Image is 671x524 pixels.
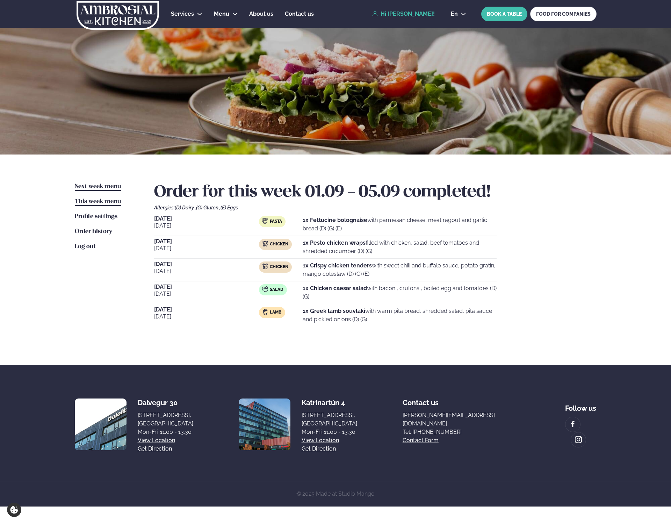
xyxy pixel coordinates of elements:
p: with bacon , crutons , boiled egg and tomatoes (D) (G) [303,284,497,301]
button: BOOK A TABLE [481,7,527,21]
span: Contact us [285,10,314,17]
p: with warm pita bread, shredded salad, pita sauce and pickled onions (D) (G) [303,307,497,324]
span: [DATE] [154,313,259,321]
span: Salad [270,287,283,293]
div: [STREET_ADDRESS], [GEOGRAPHIC_DATA] [302,411,357,428]
p: with sweet chili and buffalo sauce, potato gratin, mango coleslaw (D) (G) (E) [303,261,497,278]
div: [STREET_ADDRESS], [GEOGRAPHIC_DATA] [138,411,193,428]
a: Get direction [302,445,336,453]
img: logo [76,1,160,30]
span: Studio Mango [338,490,375,497]
span: Chicken [270,242,288,247]
img: image alt [75,399,127,450]
a: This week menu [75,198,121,206]
span: [DATE] [154,307,259,313]
a: Menu [214,10,229,18]
span: Next week menu [75,184,121,189]
span: [DATE] [154,216,259,222]
a: image alt [565,417,580,432]
span: (E) Eggs [221,205,238,210]
strong: 1x Crispy chicken tenders [303,262,372,269]
span: [DATE] [154,261,259,267]
button: en [445,11,472,17]
a: Studio Mango [337,490,375,497]
a: Order history [75,228,112,236]
p: with parmesan cheese, meat ragout and garlic bread (D) (G) (E) [303,216,497,233]
span: Chicken [270,264,288,270]
a: Services [171,10,194,18]
span: [DATE] [154,267,259,275]
strong: 1x Greek lamb souvlaki [303,308,365,314]
span: (G) Gluten , [196,205,221,210]
img: image alt [575,436,582,444]
img: chicken.svg [262,264,268,269]
img: chicken.svg [262,241,268,246]
strong: 1x Pesto chicken wraps [303,239,366,246]
span: en [451,11,458,17]
h2: Order for this week 01.09 - 05.09 completed! [154,182,597,202]
span: Log out [75,244,96,250]
div: Katrínartún 4 [302,399,357,407]
span: [DATE] [154,222,259,230]
span: [DATE] [154,239,259,244]
div: Follow us [565,399,596,412]
a: Get direction [138,445,172,453]
img: pasta.svg [262,218,268,224]
span: This week menu [75,199,121,204]
a: Next week menu [75,182,121,191]
span: (D) Dairy , [175,205,196,210]
strong: 1x Chicken caesar salad [303,285,367,292]
span: Lamb [270,310,281,315]
a: View location [302,436,339,445]
a: View location [138,436,175,445]
img: salad.svg [262,286,268,292]
a: image alt [571,432,586,447]
img: image alt [569,420,577,428]
p: filled with chicken, salad, beef tomatoes and shredded cucumber (D) (G) [303,239,497,256]
span: Contact us [403,393,439,407]
a: Log out [75,243,96,251]
a: Cookie settings [7,503,21,517]
span: [DATE] [154,244,259,253]
a: [PERSON_NAME][EMAIL_ADDRESS][DOMAIN_NAME] [403,411,520,428]
img: Lamb.svg [262,309,268,315]
span: Services [171,10,194,17]
strong: 1x Fettucine bolognaise [303,217,367,223]
div: Mon-Fri: 11:00 - 13:30 [302,428,357,436]
span: Menu [214,10,229,17]
div: Mon-Fri: 11:00 - 13:30 [138,428,193,436]
span: About us [249,10,273,17]
span: Pasta [270,219,282,224]
span: Profile settings [75,214,117,220]
a: FOOD FOR COMPANIES [530,7,597,21]
span: Order history [75,229,112,235]
a: Hi [PERSON_NAME]! [372,11,435,17]
div: Allergies: [154,205,597,210]
a: Profile settings [75,213,117,221]
span: © 2025 Made at [296,490,375,497]
span: [DATE] [154,290,259,298]
a: Contact us [285,10,314,18]
img: image alt [239,399,290,450]
a: Contact form [403,436,439,445]
span: [DATE] [154,284,259,290]
a: About us [249,10,273,18]
a: Tel: [PHONE_NUMBER] [403,428,520,436]
div: Dalvegur 30 [138,399,193,407]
